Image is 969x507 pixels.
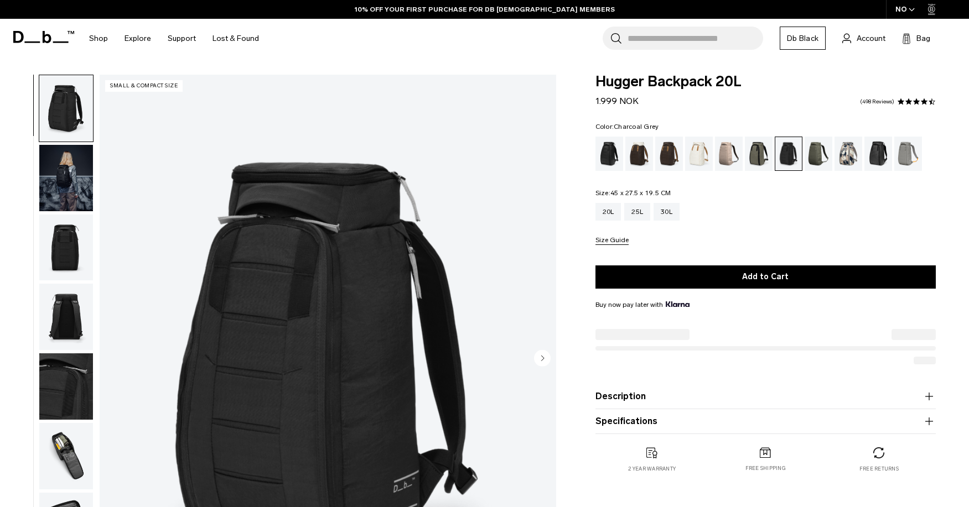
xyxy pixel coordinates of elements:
img: Hugger Backpack 20L Charcoal Grey [39,284,93,350]
nav: Main Navigation [81,19,267,58]
a: Support [168,19,196,58]
img: Hugger Backpack 20L Charcoal Grey [39,353,93,420]
a: Line Cluster [835,137,862,171]
button: Hugger Backpack 20L Charcoal Grey [39,214,94,281]
p: Free returns [859,465,899,473]
a: Cappuccino [625,137,653,171]
span: Bag [916,33,930,44]
span: Account [857,33,885,44]
a: 20L [595,203,621,221]
p: Free shipping [745,464,786,472]
legend: Color: [595,123,659,130]
a: Shop [89,19,108,58]
a: Moss Green [805,137,832,171]
a: Db Black [780,27,826,50]
img: {"height" => 20, "alt" => "Klarna"} [666,301,690,307]
a: Lost & Found [213,19,259,58]
img: Hugger Backpack 20L Charcoal Grey [39,423,93,489]
button: Hugger Backpack 20L Charcoal Grey [39,283,94,351]
button: Add to Cart [595,265,936,289]
a: Explore [125,19,151,58]
button: Bag [902,32,930,45]
p: 2 year warranty [628,465,676,473]
button: Size Guide [595,237,629,245]
img: Hugger Backpack 20L Charcoal Grey [39,145,93,211]
button: Next slide [534,350,551,369]
a: Sand Grey [894,137,922,171]
a: Charcoal Grey [775,137,802,171]
a: Reflective Black [864,137,892,171]
button: Hugger Backpack 20L Charcoal Grey [39,144,94,212]
span: Charcoal Grey [614,123,659,130]
span: 45 x 27.5 x 19.5 CM [610,189,671,197]
span: 1.999 NOK [595,96,639,106]
img: Hugger Backpack 20L Charcoal Grey [39,75,93,142]
a: Account [842,32,885,45]
a: 30L [654,203,680,221]
a: Forest Green [745,137,773,171]
a: Espresso [655,137,683,171]
button: Specifications [595,415,936,428]
img: Hugger Backpack 20L Charcoal Grey [39,215,93,281]
legend: Size: [595,190,671,196]
a: Black Out [595,137,623,171]
a: 25L [624,203,650,221]
button: Description [595,390,936,403]
a: 498 reviews [860,99,894,104]
p: Small & Compact Size [105,80,183,92]
a: 10% OFF YOUR FIRST PURCHASE FOR DB [DEMOGRAPHIC_DATA] MEMBERS [355,4,615,14]
span: Buy now pay later with [595,300,690,310]
a: Oatmilk [685,137,713,171]
a: Fogbow Beige [715,137,743,171]
span: Hugger Backpack 20L [595,75,936,89]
